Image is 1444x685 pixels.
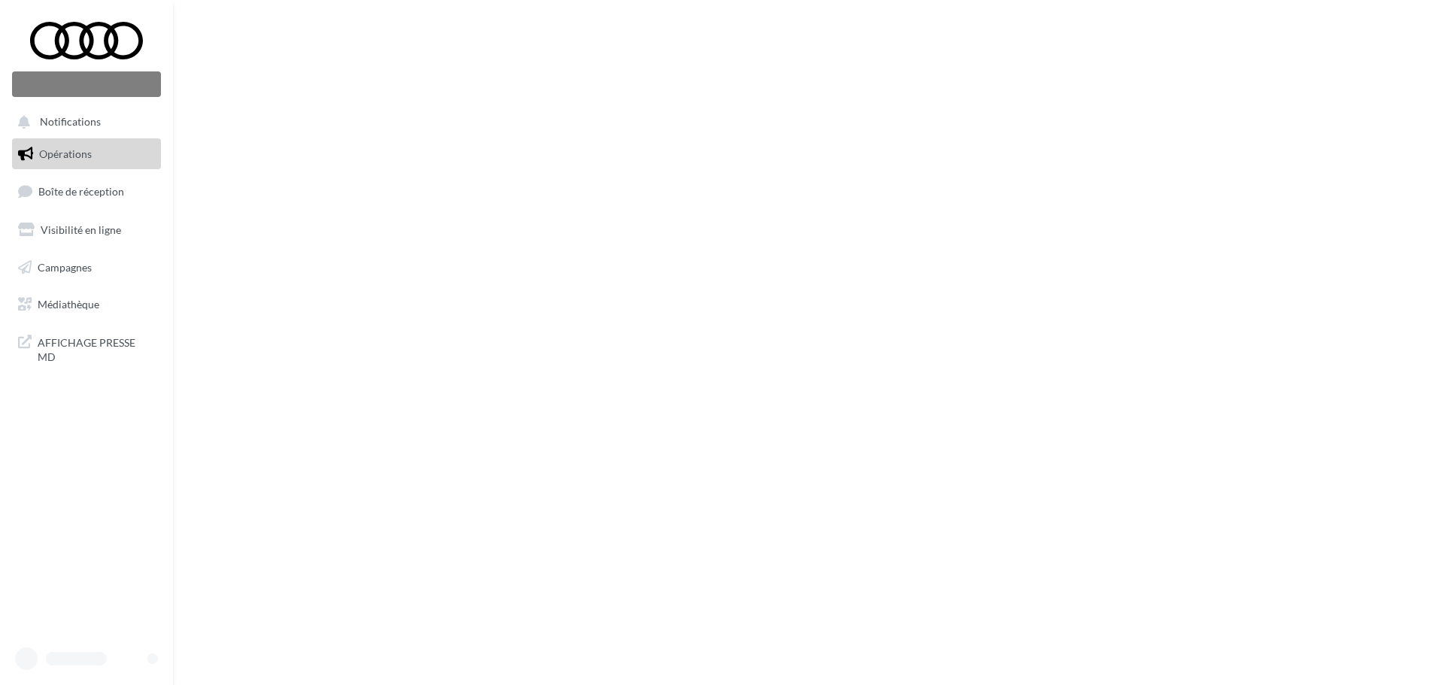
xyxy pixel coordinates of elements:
span: Boîte de réception [38,185,124,198]
a: Boîte de réception [9,175,164,208]
span: Médiathèque [38,298,99,311]
a: Visibilité en ligne [9,214,164,246]
a: AFFICHAGE PRESSE MD [9,326,164,371]
a: Campagnes [9,252,164,283]
div: Nouvelle campagne [12,71,161,97]
span: Notifications [40,116,101,129]
span: AFFICHAGE PRESSE MD [38,332,155,365]
a: Médiathèque [9,289,164,320]
span: Visibilité en ligne [41,223,121,236]
span: Campagnes [38,260,92,273]
a: Opérations [9,138,164,170]
span: Opérations [39,147,92,160]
